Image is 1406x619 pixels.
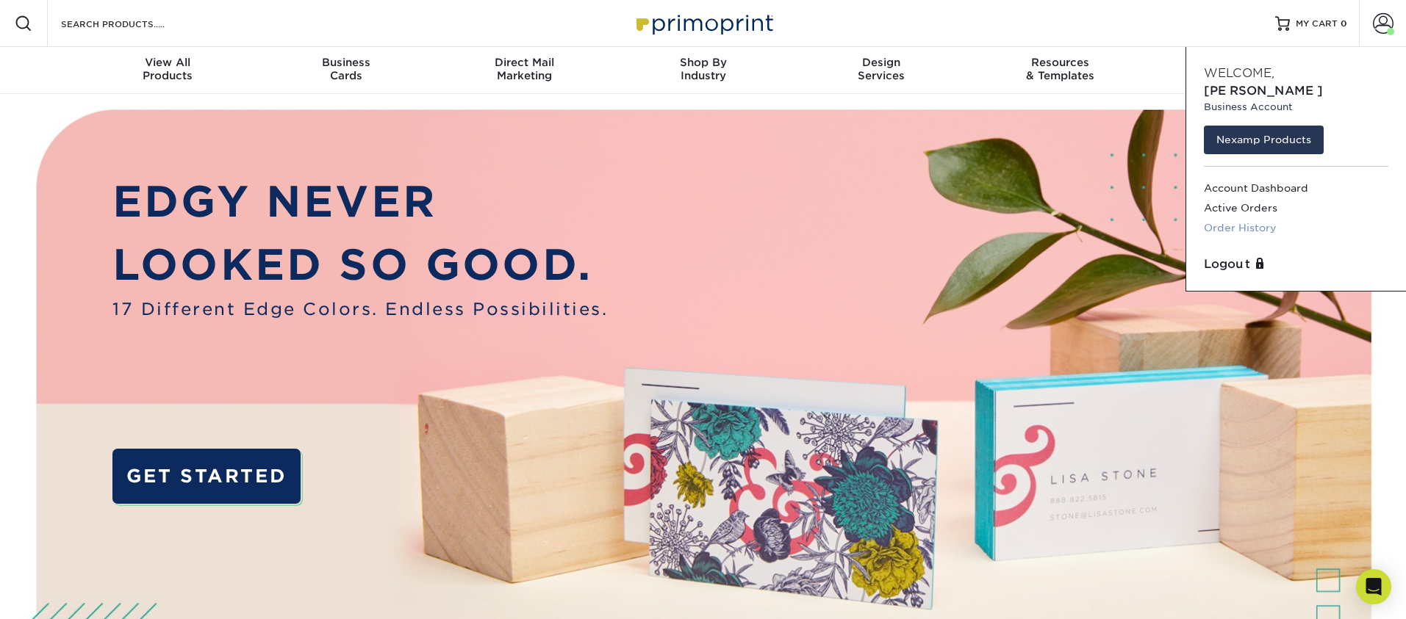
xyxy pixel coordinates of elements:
[614,56,792,69] span: Shop By
[1204,218,1388,238] a: Order History
[1204,84,1323,98] span: [PERSON_NAME]
[1149,56,1328,82] div: & Support
[1296,18,1338,30] span: MY CART
[112,170,608,234] p: EDGY NEVER
[1204,198,1388,218] a: Active Orders
[792,56,971,69] span: Design
[79,56,257,69] span: View All
[112,297,608,322] span: 17 Different Edge Colors. Endless Possibilities.
[435,56,614,69] span: Direct Mail
[79,56,257,82] div: Products
[435,56,614,82] div: Marketing
[1356,569,1391,604] div: Open Intercom Messenger
[257,56,435,69] span: Business
[971,56,1149,69] span: Resources
[60,15,203,32] input: SEARCH PRODUCTS.....
[435,47,614,94] a: Direct MailMarketing
[1149,47,1328,94] a: Contact& Support
[1341,18,1347,29] span: 0
[79,47,257,94] a: View AllProducts
[614,56,792,82] div: Industry
[971,56,1149,82] div: & Templates
[614,47,792,94] a: Shop ByIndustry
[1149,56,1328,69] span: Contact
[1204,100,1388,114] small: Business Account
[1204,256,1388,273] a: Logout
[971,47,1149,94] a: Resources& Templates
[792,47,971,94] a: DesignServices
[257,47,435,94] a: BusinessCards
[1204,178,1388,198] a: Account Dashboard
[112,234,608,297] p: LOOKED SO GOOD.
[112,449,301,504] a: GET STARTED
[1204,66,1274,80] span: Welcome,
[1204,126,1324,153] a: Nexamp Products
[630,7,777,39] img: Primoprint
[792,56,971,82] div: Services
[257,56,435,82] div: Cards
